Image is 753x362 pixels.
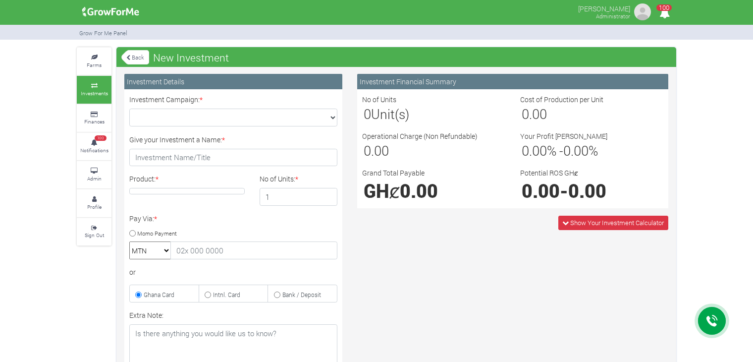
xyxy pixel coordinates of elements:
[87,203,102,210] small: Profile
[400,179,438,203] span: 0.00
[84,118,105,125] small: Finances
[77,105,111,132] a: Finances
[522,180,662,202] h1: -
[129,94,203,105] label: Investment Campaign:
[568,179,606,203] span: 0.00
[364,180,504,202] h1: GHȼ
[362,131,478,141] label: Operational Charge (Non Refundable)
[80,147,108,154] small: Notifications
[124,74,342,89] div: Investment Details
[596,12,630,20] small: Administrator
[77,161,111,188] a: Admin
[520,131,607,141] label: Your Profit [PERSON_NAME]
[121,49,149,65] a: Back
[170,241,337,259] input: 02x 000 0000
[364,142,389,159] span: 0.00
[129,149,337,167] input: Investment Name/Title
[151,48,231,67] span: New Investment
[260,174,298,184] label: No of Units:
[578,2,630,14] p: [PERSON_NAME]
[95,135,107,141] span: 100
[213,291,240,299] small: Intnl. Card
[655,2,674,24] i: Notifications
[129,230,136,237] input: Momo Payment
[362,168,425,178] label: Grand Total Payable
[129,310,163,320] label: Extra Note:
[135,292,142,298] input: Ghana Card
[129,174,159,184] label: Product:
[357,74,668,89] div: Investment Financial Summary
[77,48,111,75] a: Farms
[633,2,652,22] img: growforme image
[87,61,102,68] small: Farms
[520,168,578,178] label: Potential ROS GHȼ
[85,232,104,239] small: Sign Out
[362,94,396,105] label: No of Units
[364,105,371,122] span: 0
[79,2,143,22] img: growforme image
[656,4,672,11] span: 100
[129,267,337,277] div: or
[522,179,560,203] span: 0.00
[570,218,664,227] span: Show Your Investment Calculator
[144,291,174,299] small: Ghana Card
[563,142,589,159] span: 0.00
[274,292,280,298] input: Bank / Deposit
[282,291,321,299] small: Bank / Deposit
[522,142,547,159] span: 0.00
[655,9,674,19] a: 100
[77,189,111,217] a: Profile
[205,292,211,298] input: Intnl. Card
[77,218,111,245] a: Sign Out
[129,213,157,224] label: Pay Via:
[87,175,102,182] small: Admin
[129,134,225,145] label: Give your Investment a Name:
[77,133,111,160] a: 100 Notifications
[79,29,127,37] small: Grow For Me Panel
[81,90,108,97] small: Investments
[137,229,177,237] small: Momo Payment
[522,143,662,159] h3: % - %
[520,94,603,105] label: Cost of Production per Unit
[522,105,547,122] span: 0.00
[364,106,504,122] h3: Unit(s)
[77,76,111,103] a: Investments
